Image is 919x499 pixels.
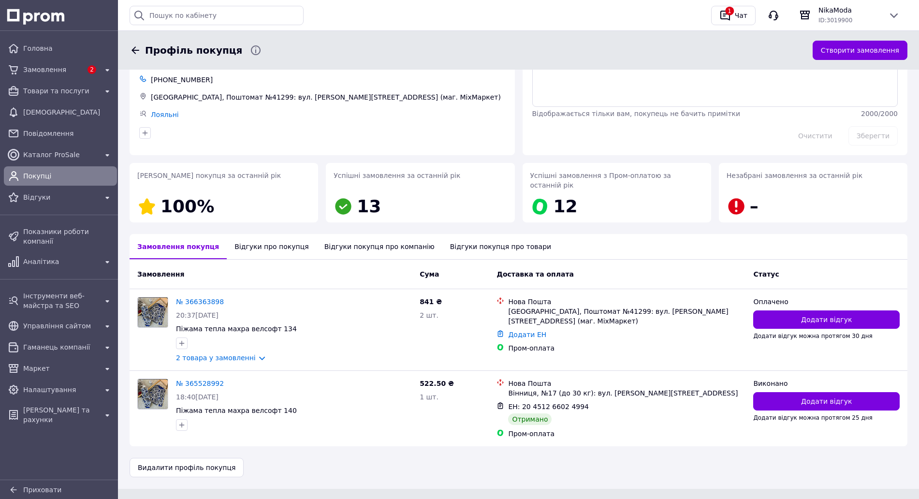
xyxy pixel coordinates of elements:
[176,311,219,319] span: 20:37[DATE]
[23,321,98,331] span: Управління сайтом
[753,392,900,411] button: Додати відгук
[176,380,224,387] a: № 365528992
[753,270,779,278] span: Статус
[442,234,559,259] div: Відгуки покупця про товари
[818,5,880,15] span: NikaModa
[420,270,439,278] span: Cума
[137,270,184,278] span: Замовлення
[227,234,316,259] div: Відгуки про покупця
[176,354,256,362] a: 2 товара у замовленні
[530,172,671,189] span: Успішні замовлення з Пром-оплатою за останній рік
[753,414,872,421] span: Додати відгук можна протягом 25 дня
[753,333,872,339] span: Додати відгук можна протягом 30 дня
[23,171,113,181] span: Покупці
[508,307,745,326] div: [GEOGRAPHIC_DATA], Поштомат №41299: вул. [PERSON_NAME][STREET_ADDRESS] (маг. МіхМаркет)
[137,172,281,179] span: [PERSON_NAME] покупця за останній рік
[508,331,546,338] a: Додати ЕН
[508,343,745,353] div: Пром-оплата
[357,196,381,216] span: 13
[813,41,907,60] button: Створити замовлення
[420,311,438,319] span: 2 шт.
[23,227,113,246] span: Показники роботи компанії
[508,297,745,307] div: Нова Пошта
[23,257,98,266] span: Аналітика
[23,385,98,395] span: Налаштування
[420,380,454,387] span: 522.50 ₴
[138,297,167,327] img: Фото товару
[23,486,61,494] span: Приховати
[818,17,852,24] span: ID: 3019900
[496,270,574,278] span: Доставка та оплата
[508,403,589,411] span: ЕН: 20 4512 6602 4994
[420,298,442,306] span: 841 ₴
[145,44,242,58] span: Профіль покупця
[861,110,898,117] span: 2000 / 2000
[130,234,227,259] div: Замовлення покупця
[508,379,745,388] div: Нова Пошта
[801,396,852,406] span: Додати відгук
[176,325,297,333] a: Піжама тепла махра велсофт 134
[733,8,749,23] div: Чат
[88,65,96,74] span: 2
[753,310,900,329] button: Додати відгук
[23,291,98,310] span: Інструменти веб-майстра та SEO
[508,429,745,439] div: Пром-оплата
[317,234,442,259] div: Відгуки покупця про компанію
[750,196,759,216] span: –
[149,90,507,104] div: [GEOGRAPHIC_DATA], Поштомат №41299: вул. [PERSON_NAME][STREET_ADDRESS] (маг. МіхМаркет)
[753,297,900,307] div: Оплачено
[711,6,756,25] button: 1Чат
[23,192,98,202] span: Відгуки
[23,107,113,117] span: [DEMOGRAPHIC_DATA]
[130,458,244,477] button: Видалити профіль покупця
[753,379,900,388] div: Виконано
[23,129,113,138] span: Повідомлення
[801,315,852,324] span: Додати відгук
[130,6,304,25] input: Пошук по кабінету
[334,172,460,179] span: Успішні замовлення за останній рік
[176,407,297,414] a: Піжама тепла махра велсофт 140
[138,379,167,409] img: Фото товару
[727,172,862,179] span: Незабрані замовлення за останній рік
[23,65,82,74] span: Замовлення
[149,73,507,87] div: [PHONE_NUMBER]
[554,196,578,216] span: 12
[176,393,219,401] span: 18:40[DATE]
[23,44,113,53] span: Головна
[420,393,438,401] span: 1 шт.
[532,110,741,117] span: Відображається тільки вам, покупець не бачить примітки
[137,297,168,328] a: Фото товару
[23,150,98,160] span: Каталог ProSale
[176,298,224,306] a: № 366363898
[151,111,179,118] a: Лояльні
[160,196,214,216] span: 100%
[23,86,98,96] span: Товари та послуги
[23,364,98,373] span: Маркет
[23,342,98,352] span: Гаманець компанії
[508,413,552,425] div: Отримано
[137,379,168,410] a: Фото товару
[23,405,98,425] span: [PERSON_NAME] та рахунки
[508,388,745,398] div: Вінниця, №17 (до 30 кг): вул. [PERSON_NAME][STREET_ADDRESS]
